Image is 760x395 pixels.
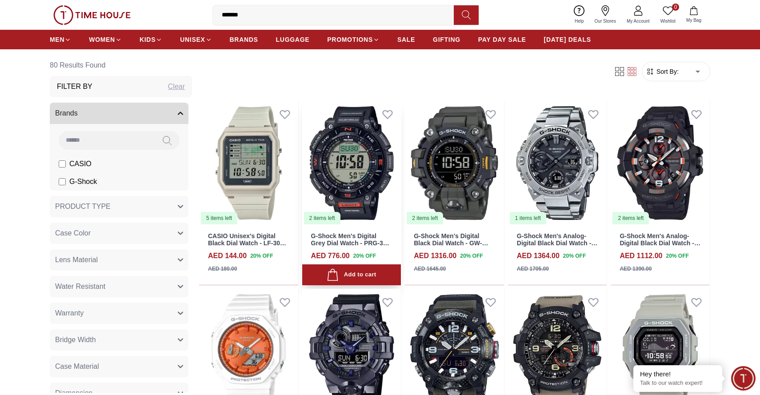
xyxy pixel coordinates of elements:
[180,32,212,48] a: UNISEX
[414,251,456,261] h4: AED 1316.00
[353,252,376,260] span: 20 % OFF
[50,329,188,351] button: Bridge Width
[311,232,392,255] a: G-Shock Men's Digital Grey Dial Watch - PRG-340-1DR
[460,252,483,260] span: 20 % OFF
[180,35,205,44] span: UNISEX
[569,4,589,26] a: Help
[591,18,620,24] span: Our Stores
[55,201,111,212] span: PRODUCT TYPE
[681,4,707,25] button: My Bag
[55,281,105,292] span: Water Resistant
[50,32,71,48] a: MEN
[304,212,340,224] div: 2 items left
[544,35,591,44] span: [DATE] DEALS
[250,252,273,260] span: 20 % OFF
[311,251,350,261] h4: AED 776.00
[302,101,401,225] a: G-Shock Men's Digital Grey Dial Watch - PRG-340-1DR2 items left
[230,32,258,48] a: BRANDS
[230,35,258,44] span: BRANDS
[620,232,700,255] a: G-Shock Men's Analog-Digital Black Dial Watch - GR-B300-1A4DR
[397,35,415,44] span: SALE
[327,269,376,281] div: Add to cart
[69,159,92,169] span: CASIO
[544,32,591,48] a: [DATE] DEALS
[414,232,488,255] a: G-Shock Men's Digital Black Dial Watch - GW-9500-3DR
[517,232,598,255] a: G-Shock Men's Analog-Digital Black Dial Watch - GST-B400D-1ADR
[55,108,78,119] span: Brands
[50,196,188,217] button: PRODUCT TYPE
[655,67,679,76] span: Sort By:
[405,101,504,225] a: G-Shock Men's Digital Black Dial Watch - GW-9500-3DR2 items left
[327,32,380,48] a: PROMOTIONS
[397,32,415,48] a: SALE
[510,212,546,224] div: 1 items left
[50,103,188,124] button: Brands
[327,35,373,44] span: PROMOTIONS
[55,308,84,319] span: Warranty
[50,223,188,244] button: Case Color
[276,32,310,48] a: LUGGAGE
[57,81,92,92] h3: Filter By
[611,101,710,225] a: G-Shock Men's Analog-Digital Black Dial Watch - GR-B300-1A4DR2 items left
[508,101,607,225] a: G-Shock Men's Analog-Digital Black Dial Watch - GST-B400D-1ADR1 items left
[199,101,298,225] img: CASIO Unisex's Digital Black Dial Watch - LF-30W-8ADF
[140,32,162,48] a: KIDS
[478,35,526,44] span: PAY DAY SALE
[517,265,549,273] div: AED 1705.00
[69,176,97,187] span: G-Shock
[59,160,66,168] input: CASIO
[50,35,64,44] span: MEN
[89,32,122,48] a: WOMEN
[414,265,446,273] div: AED 1645.00
[646,67,679,76] button: Sort By:
[433,35,460,44] span: GIFTING
[140,35,156,44] span: KIDS
[623,18,653,24] span: My Account
[59,178,66,185] input: G-Shock
[55,361,99,372] span: Case Material
[55,228,91,239] span: Case Color
[208,251,247,261] h4: AED 144.00
[640,370,716,379] div: Hey there!
[168,81,185,92] div: Clear
[478,32,526,48] a: PAY DAY SALE
[611,101,710,225] img: G-Shock Men's Analog-Digital Black Dial Watch - GR-B300-1A4DR
[657,18,679,24] span: Wishlist
[517,251,560,261] h4: AED 1364.00
[612,212,649,224] div: 2 items left
[405,101,504,225] img: G-Shock Men's Digital Black Dial Watch - GW-9500-3DR
[683,17,705,24] span: My Bag
[199,101,298,225] a: CASIO Unisex's Digital Black Dial Watch - LF-30W-8ADF5 items left
[50,303,188,324] button: Warranty
[407,212,443,224] div: 2 items left
[731,366,756,391] div: Chat Widget
[50,249,188,271] button: Lens Material
[55,255,98,265] span: Lens Material
[276,35,310,44] span: LUGGAGE
[640,379,716,387] p: Talk to our watch expert!
[50,356,188,377] button: Case Material
[666,252,688,260] span: 20 % OFF
[433,32,460,48] a: GIFTING
[55,335,96,345] span: Bridge Width
[655,4,681,26] a: 0Wishlist
[208,232,288,255] a: CASIO Unisex's Digital Black Dial Watch - LF-30W-8ADF
[302,101,401,225] img: G-Shock Men's Digital Grey Dial Watch - PRG-340-1DR
[620,265,652,273] div: AED 1390.00
[571,18,588,24] span: Help
[508,101,607,225] img: G-Shock Men's Analog-Digital Black Dial Watch - GST-B400D-1ADR
[620,251,662,261] h4: AED 1112.00
[53,5,131,25] img: ...
[302,264,401,285] button: Add to cart
[201,212,237,224] div: 5 items left
[50,276,188,297] button: Water Resistant
[208,265,237,273] div: AED 180.00
[672,4,679,11] span: 0
[89,35,115,44] span: WOMEN
[589,4,621,26] a: Our Stores
[50,55,192,76] h6: 80 Results Found
[563,252,586,260] span: 20 % OFF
